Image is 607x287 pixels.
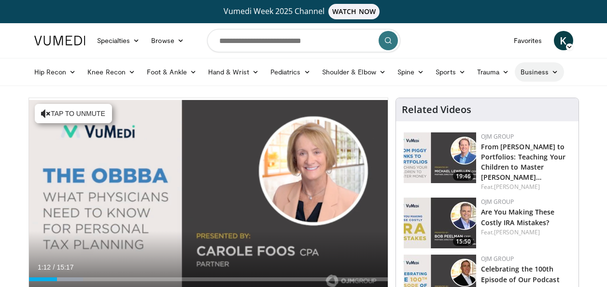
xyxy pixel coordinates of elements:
a: Hand & Wrist [202,62,265,82]
a: Vumedi Week 2025 ChannelWATCH NOW [36,4,572,19]
a: Browse [145,31,190,50]
a: Hip Recon [28,62,82,82]
input: Search topics, interventions [207,29,400,52]
a: OJM Group [481,198,514,206]
span: 15:17 [56,263,73,271]
a: Trauma [471,62,515,82]
a: 15:50 [404,198,476,248]
div: Feat. [481,228,571,237]
a: Shoulder & Elbow [316,62,392,82]
a: Knee Recon [82,62,141,82]
a: OJM Group [481,255,514,263]
a: [PERSON_NAME] [494,228,540,236]
span: 1:12 [38,263,51,271]
a: Specialties [91,31,146,50]
a: Are You Making These Costly IRA Mistakes? [481,207,555,227]
div: Progress Bar [29,277,388,281]
span: / [53,263,55,271]
img: VuMedi Logo [34,36,85,45]
a: OJM Group [481,132,514,141]
img: 4b415aee-9520-4d6f-a1e1-8e5e22de4108.150x105_q85_crop-smart_upscale.jpg [404,198,476,248]
div: Feat. [481,183,571,191]
a: From [PERSON_NAME] to Portfolios: Teaching Your Children to Master [PERSON_NAME]… [481,142,566,182]
button: Tap to unmute [35,104,112,123]
a: Spine [392,62,430,82]
a: K [554,31,573,50]
span: 15:50 [453,237,474,246]
a: Business [515,62,564,82]
img: 282c92bf-9480-4465-9a17-aeac8df0c943.150x105_q85_crop-smart_upscale.jpg [404,132,476,183]
h4: Related Videos [402,104,471,115]
a: [PERSON_NAME] [494,183,540,191]
a: Favorites [508,31,548,50]
a: Pediatrics [265,62,316,82]
a: Foot & Ankle [141,62,202,82]
a: 19:46 [404,132,476,183]
a: Sports [430,62,471,82]
span: 19:46 [453,172,474,181]
span: WATCH NOW [328,4,380,19]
